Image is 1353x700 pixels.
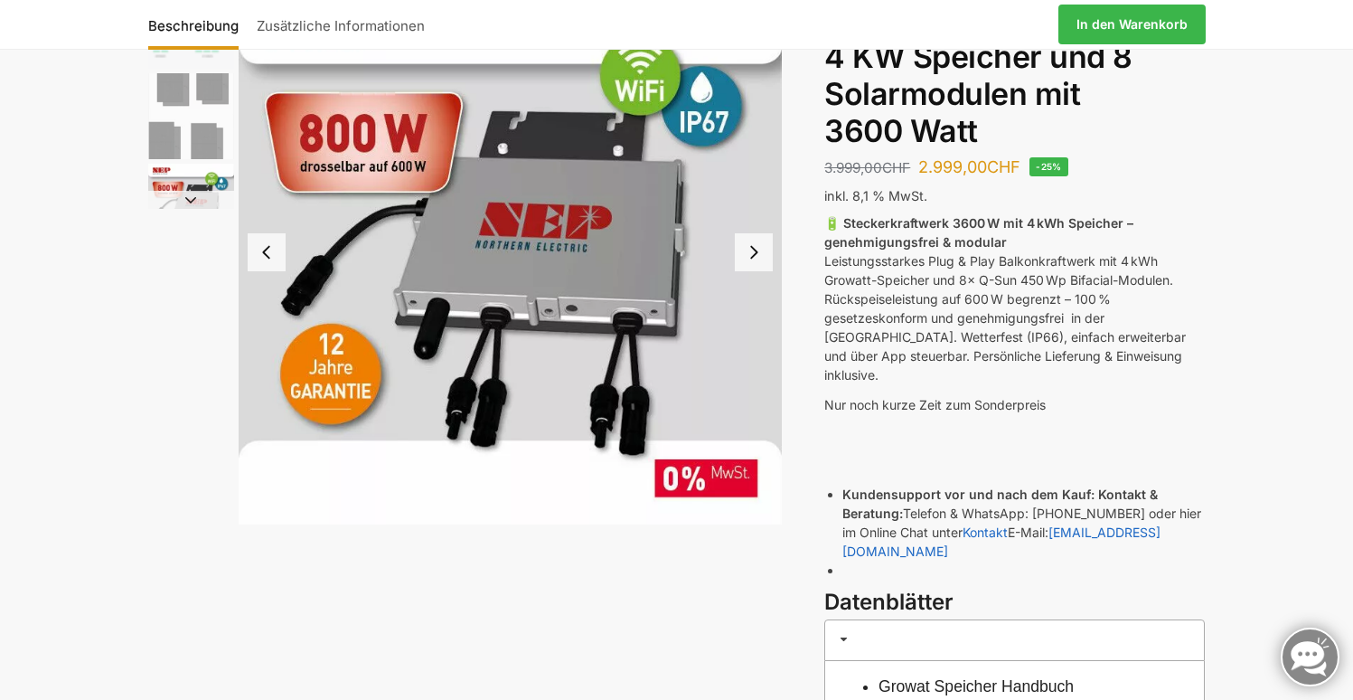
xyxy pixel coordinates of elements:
bdi: 2.999,00 [918,157,1020,176]
bdi: 3.999,00 [824,159,910,176]
button: Next slide [735,233,773,271]
a: [EMAIL_ADDRESS][DOMAIN_NAME] [842,525,1160,559]
span: CHF [987,157,1020,176]
button: Previous slide [248,233,286,271]
a: In den Warenkorb [1058,5,1206,44]
h1: Steckerkraftwerk mit 4 KW Speicher und 8 Solarmodulen mit 3600 Watt [824,2,1205,149]
p: Nur noch kurze Zeit zum Sonderpreis [824,395,1205,414]
li: 3 / 9 [144,161,234,251]
a: Zusätzliche Informationen [248,3,434,46]
span: CHF [882,159,910,176]
li: Telefon & WhatsApp: [PHONE_NUMBER] oder hier im Online Chat unter E-Mail: [842,485,1205,561]
strong: Kontakt & Beratung: [842,487,1158,521]
strong: 🔋 Steckerkraftwerk 3600 W mit 4 kWh Speicher – genehmigungsfrei & modular [824,215,1133,250]
span: inkl. 8,1 % MwSt. [824,188,927,203]
button: Next slide [148,191,234,209]
a: Kontakt [963,525,1008,540]
img: Nep800 [148,164,234,250]
p: Leistungsstarkes Plug & Play Balkonkraftwerk mit 4 kWh Growatt-Speicher und 8× Q-Sun 450 Wp Bifac... [824,213,1205,384]
img: 6 Module bificiaL [148,73,234,159]
strong: Kundensupport vor und nach dem Kauf: [842,487,1095,502]
li: 2 / 9 [144,71,234,161]
a: Growat Speicher Handbuch [879,677,1074,695]
a: Beschreibung [148,3,248,46]
h3: Datenblätter [824,587,1205,619]
span: -25% [1029,157,1068,176]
